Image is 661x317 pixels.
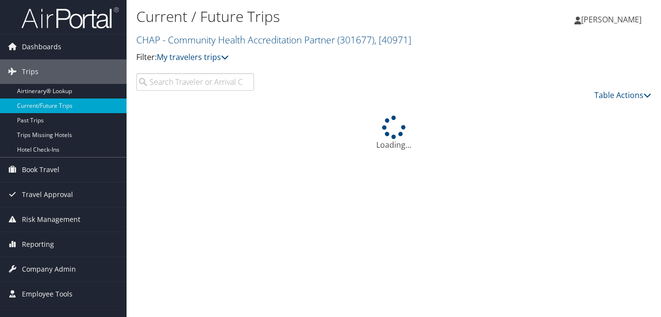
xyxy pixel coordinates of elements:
[136,6,479,27] h1: Current / Future Trips
[136,33,411,46] a: CHAP - Community Health Accreditation Partner
[374,33,411,46] span: , [ 40971 ]
[22,232,54,257] span: Reporting
[21,6,119,29] img: airportal-logo.png
[136,51,479,64] p: Filter:
[22,35,61,59] span: Dashboards
[581,14,642,25] span: [PERSON_NAME]
[22,158,59,182] span: Book Travel
[136,73,254,91] input: Search Traveler or Arrival City
[22,182,73,207] span: Travel Approval
[136,116,651,151] div: Loading...
[337,33,374,46] span: ( 301677 )
[574,5,651,34] a: [PERSON_NAME]
[22,282,73,306] span: Employee Tools
[157,52,229,62] a: My travelers trips
[594,90,651,100] a: Table Actions
[22,257,76,281] span: Company Admin
[22,59,38,84] span: Trips
[22,207,80,232] span: Risk Management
